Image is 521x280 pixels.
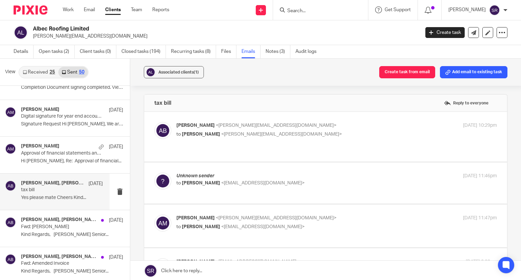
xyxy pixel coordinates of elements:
span: <[EMAIL_ADDRESS][DOMAIN_NAME]> [221,224,305,229]
span: [PERSON_NAME] [182,132,220,137]
img: svg%3E [5,217,16,228]
h4: [PERSON_NAME], [PERSON_NAME], [PERSON_NAME] [21,180,85,186]
p: Completion Document signing completed. View... [21,85,123,91]
a: Email [84,6,95,13]
img: svg%3E [154,215,171,232]
span: <[PERSON_NAME][EMAIL_ADDRESS][DOMAIN_NAME]> [221,132,342,137]
h2: Albec Roofing Limited [33,25,339,33]
span: <[PERSON_NAME][EMAIL_ADDRESS][DOMAIN_NAME]> [216,123,336,128]
p: Kind Regards, [PERSON_NAME] Senior... [21,232,123,238]
p: Unknown sender [176,173,390,180]
label: Reply to everyone [442,98,490,108]
h4: [PERSON_NAME], [PERSON_NAME] [21,217,98,223]
a: Clients [105,6,121,13]
span: Associated clients [158,70,199,74]
p: [PERSON_NAME] [448,6,486,13]
p: Kind Regards, [PERSON_NAME] Senior... [21,268,123,274]
a: Details [14,45,34,58]
span: to [176,132,181,137]
p: [DATE] 11:47pm [463,215,497,222]
a: Client tasks (0) [80,45,116,58]
h4: [PERSON_NAME] [21,143,59,149]
a: Notes (3) [266,45,290,58]
p: [DATE] [89,180,103,187]
p: [DATE] [109,143,123,150]
button: Add email to existing task [440,66,507,78]
img: svg%3E [154,122,171,139]
img: svg%3E [146,67,156,77]
img: svg%3E [5,254,16,265]
span: View [5,68,15,76]
p: [DATE] 11:46pm [463,173,497,180]
h4: [PERSON_NAME] [21,107,59,113]
p: Fwd: Amended Invoice [21,261,103,266]
img: svg%3E [5,107,16,118]
span: [PERSON_NAME] [176,216,215,220]
span: [PERSON_NAME] [176,259,215,264]
a: Create task [425,27,465,38]
div: 50 [79,70,84,75]
a: Received25 [19,67,58,78]
img: %3E %3Ctext x='21' fill='%23ffffff' font-family='aktiv-grotesk,-apple-system,BlinkMacSystemFont,S... [154,173,171,189]
img: svg%3E [5,180,16,191]
p: tax bill [21,187,86,193]
input: Search [287,8,348,14]
span: [PERSON_NAME] [182,181,220,185]
span: [PERSON_NAME] [182,224,220,229]
span: <[PERSON_NAME][EMAIL_ADDRESS][DOMAIN_NAME]> [216,216,336,220]
p: [DATE] [109,254,123,261]
h4: [PERSON_NAME], [PERSON_NAME] [21,254,98,260]
img: Pixie [14,5,47,15]
p: [DATE] [109,217,123,224]
button: Create task from email [379,66,435,78]
img: svg%3E [489,5,500,16]
img: svg%3E [14,25,28,40]
span: to [176,224,181,229]
p: Fwd: [PERSON_NAME] [21,224,103,230]
a: Files [221,45,236,58]
span: Get Support [385,7,411,12]
a: Closed tasks (194) [121,45,166,58]
span: to [176,181,181,185]
a: Reports [152,6,169,13]
p: [DATE] 10:29pm [463,122,497,129]
p: Approval of financial statements and corporation tax return [21,151,103,156]
p: [PERSON_NAME][EMAIL_ADDRESS][DOMAIN_NAME] [33,33,415,40]
button: Associated clients(1) [144,66,204,78]
p: [DATE] 2:22pm [466,258,497,265]
h4: tax bill [154,100,171,106]
span: (1) [194,70,199,74]
img: svg%3E [5,143,16,154]
span: [PERSON_NAME] [176,123,215,128]
p: Hi [PERSON_NAME], Re: Approval of financial... [21,158,123,164]
p: Yes please mate Cheers Kind... [21,195,103,201]
p: Digital signature for year end accounts and company tax return [21,114,103,119]
a: Team [131,6,142,13]
a: Sent50 [58,67,88,78]
p: Signature Request Hi [PERSON_NAME], We are... [21,121,123,127]
a: Emails [242,45,260,58]
img: svg%3E [154,258,171,275]
a: Recurring tasks (8) [171,45,216,58]
span: <[EMAIL_ADDRESS][DOMAIN_NAME]> [216,259,299,264]
a: Audit logs [295,45,322,58]
span: <[EMAIL_ADDRESS][DOMAIN_NAME]> [221,181,305,185]
a: Open tasks (2) [39,45,75,58]
p: [DATE] [109,107,123,114]
a: Work [63,6,74,13]
div: 25 [50,70,55,75]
